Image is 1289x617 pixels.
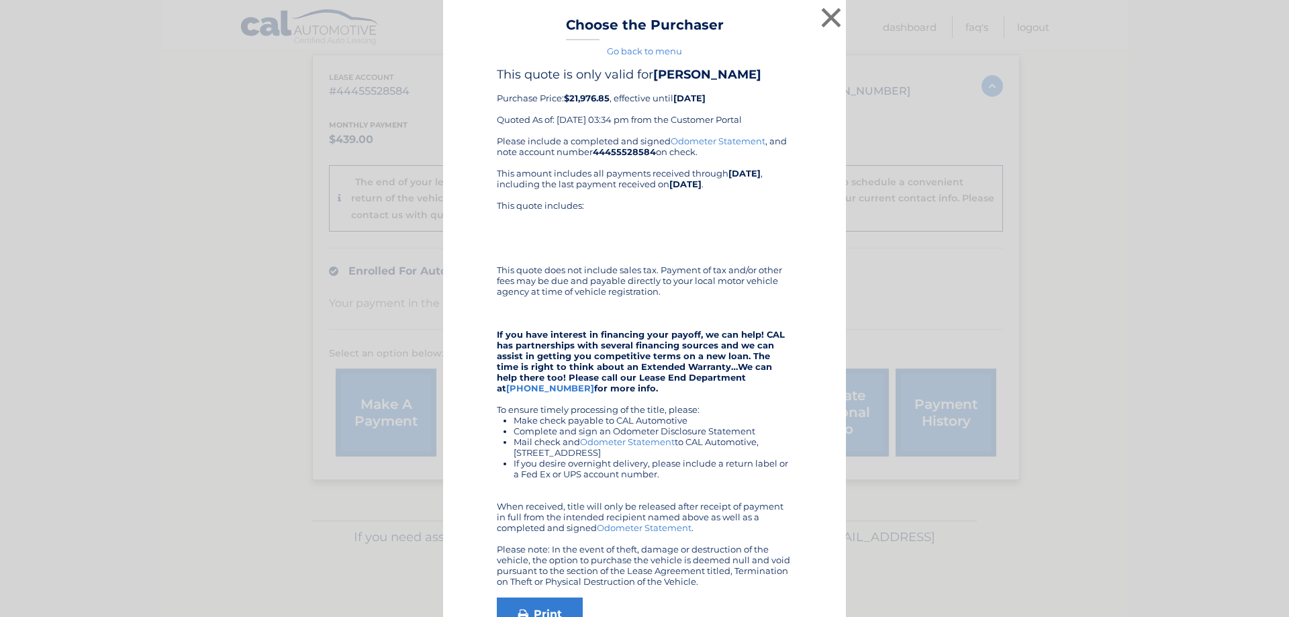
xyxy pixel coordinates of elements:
[497,200,792,254] div: This quote includes:
[514,426,792,436] li: Complete and sign an Odometer Disclosure Statement
[671,136,765,146] a: Odometer Statement
[497,67,792,136] div: Purchase Price: , effective until Quoted As of: [DATE] 03:34 pm from the Customer Portal
[728,168,761,179] b: [DATE]
[607,46,682,56] a: Go back to menu
[673,93,706,103] b: [DATE]
[653,67,761,82] b: [PERSON_NAME]
[514,415,792,426] li: Make check payable to CAL Automotive
[514,436,792,458] li: Mail check and to CAL Automotive, [STREET_ADDRESS]
[597,522,691,533] a: Odometer Statement
[566,17,724,40] h3: Choose the Purchaser
[564,93,610,103] b: $21,976.85
[818,4,845,31] button: ×
[506,383,594,393] a: [PHONE_NUMBER]
[580,436,675,447] a: Odometer Statement
[514,458,792,479] li: If you desire overnight delivery, please include a return label or a Fed Ex or UPS account number.
[669,179,702,189] b: [DATE]
[593,146,656,157] b: 44455528584
[497,329,785,393] strong: If you have interest in financing your payoff, we can help! CAL has partnerships with several fin...
[497,136,792,587] div: Please include a completed and signed , and note account number on check. This amount includes al...
[497,67,792,82] h4: This quote is only valid for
